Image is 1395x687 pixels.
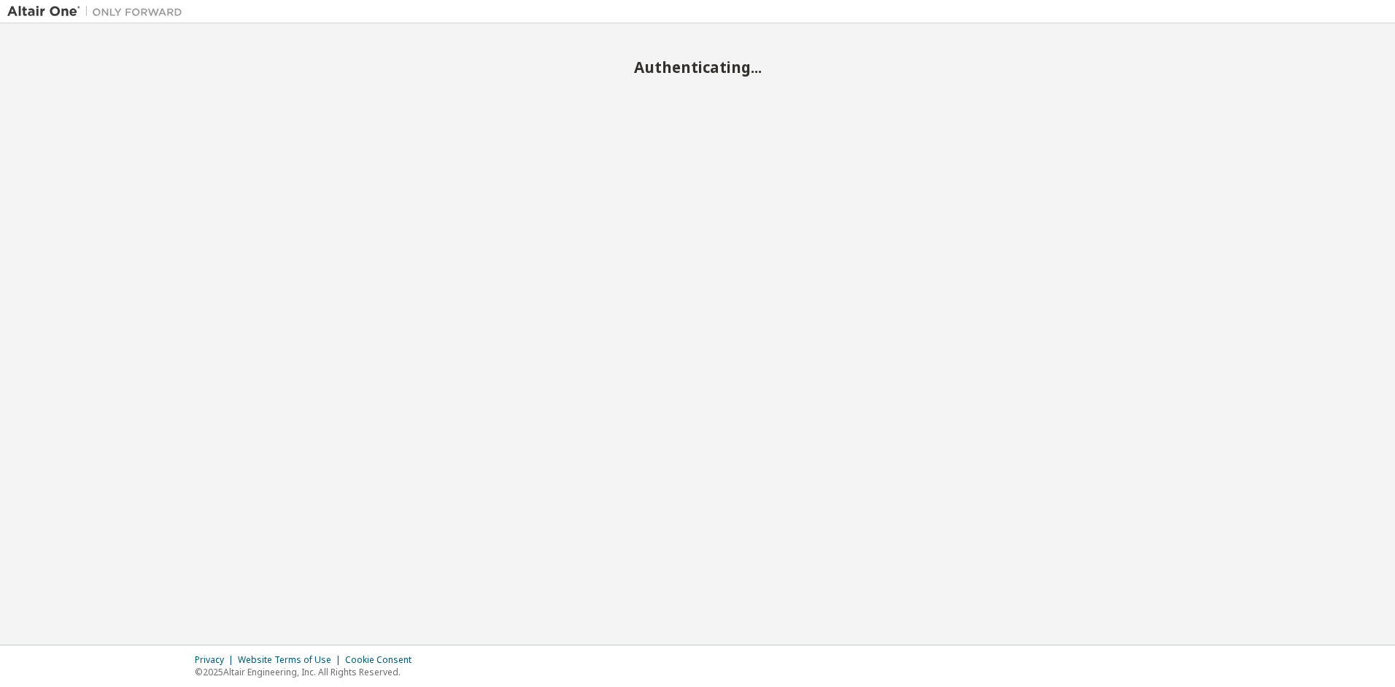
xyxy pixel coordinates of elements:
[195,666,420,678] p: © 2025 Altair Engineering, Inc. All Rights Reserved.
[345,654,420,666] div: Cookie Consent
[7,4,190,19] img: Altair One
[195,654,238,666] div: Privacy
[238,654,345,666] div: Website Terms of Use
[7,58,1388,77] h2: Authenticating...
